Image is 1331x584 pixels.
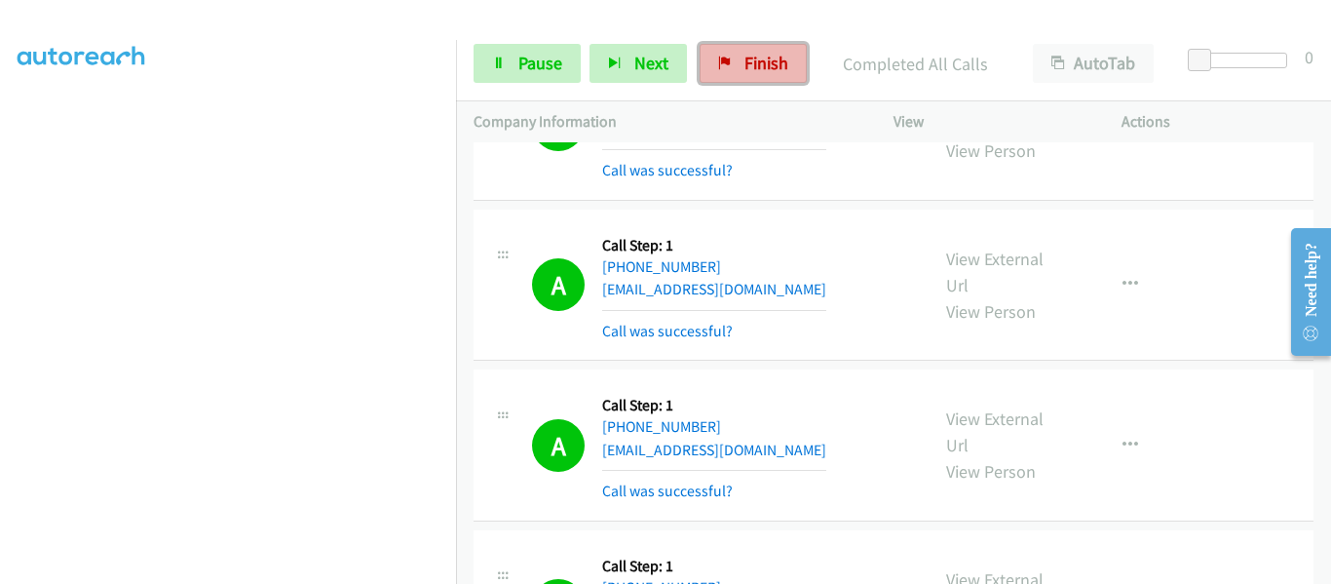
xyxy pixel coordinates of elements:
div: 0 [1305,44,1313,70]
p: View [894,110,1086,134]
span: Pause [518,52,562,74]
h1: A [532,419,585,472]
button: Next [589,44,687,83]
h5: Call Step: 1 [602,236,826,255]
a: Call was successful? [602,482,733,500]
a: Call was successful? [602,161,733,179]
a: View External Url [946,248,1044,296]
a: Call was successful? [602,322,733,340]
p: Actions [1122,110,1314,134]
a: Finish [700,44,807,83]
a: [PHONE_NUMBER] [602,417,721,436]
h5: Call Step: 1 [602,396,826,415]
a: Pause [474,44,581,83]
a: [PHONE_NUMBER] [602,257,721,276]
a: [EMAIL_ADDRESS][DOMAIN_NAME] [602,441,826,459]
p: Company Information [474,110,858,134]
span: Finish [744,52,788,74]
iframe: Resource Center [1274,214,1331,370]
a: View Person [946,460,1036,483]
a: View External Url [946,408,1044,456]
a: [EMAIL_ADDRESS][DOMAIN_NAME] [602,280,826,298]
h5: Call Step: 1 [602,557,826,576]
button: AutoTab [1033,44,1154,83]
a: View Person [946,139,1036,162]
p: Completed All Calls [833,51,998,77]
a: View Person [946,300,1036,323]
span: Next [634,52,668,74]
h1: A [532,258,585,311]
